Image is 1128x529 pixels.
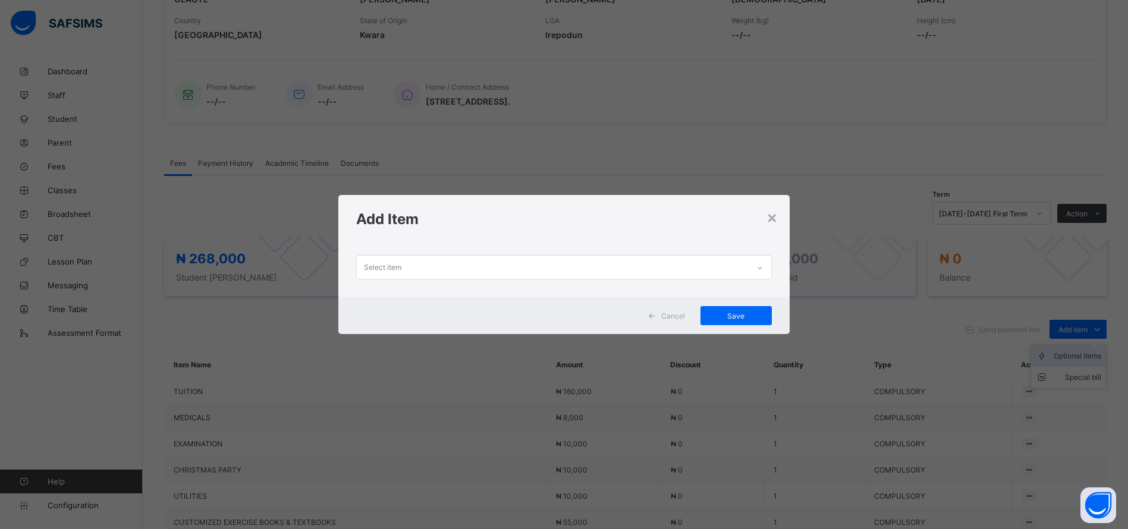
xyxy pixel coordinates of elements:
[709,311,763,320] span: Save
[356,210,772,228] h1: Add Item
[1080,487,1116,523] button: Open asap
[364,256,401,279] div: Select item
[766,207,778,227] div: ×
[661,311,685,320] span: Cancel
